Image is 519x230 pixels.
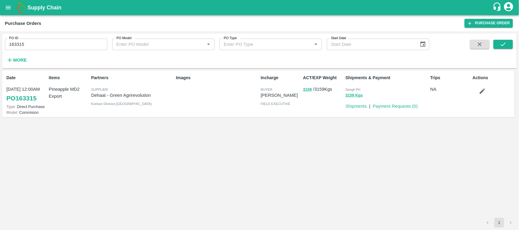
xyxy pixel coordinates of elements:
p: Shipments & Payment [345,75,428,81]
img: logo [15,2,27,14]
span: Model: [6,110,18,115]
input: Enter PO ID [5,39,107,50]
p: Items [49,75,88,81]
label: PO Model [116,36,132,41]
a: Payment Requests (0) [373,104,418,109]
input: Enter PO Type [221,40,302,48]
a: Purchase Order [465,19,513,28]
button: Open [312,40,320,48]
p: Actions [473,75,513,81]
button: page 1 [494,218,504,228]
input: Start Date [327,39,415,50]
label: PO Type [224,36,237,41]
p: Dehaat - Green Agrirevolution [91,92,174,99]
button: open drawer [1,1,15,15]
b: Supply Chain [27,5,61,11]
span: Supplier [91,88,108,91]
p: Incharge [261,75,300,81]
button: More [5,55,28,65]
p: ACT/EXP Weight [303,75,343,81]
span: Konkan Division , [GEOGRAPHIC_DATA] [91,102,152,106]
div: account of current user [503,1,514,14]
p: Commision [6,110,46,115]
p: Trips [430,75,470,81]
button: 3159 Kgs [345,92,363,99]
p: Date [6,75,46,81]
a: Supply Chain [27,3,493,12]
p: Direct Purchase [6,104,46,110]
a: PO163315 [6,93,36,104]
nav: pagination navigation [482,218,517,228]
p: [PERSON_NAME] [261,92,300,99]
input: Enter PO Model [114,40,195,48]
div: | [367,100,370,110]
strong: More [13,58,27,63]
p: Pineapple MD2 Export [49,86,88,100]
p: / 3159 Kgs [303,86,343,93]
button: 3159 [303,86,312,93]
div: customer-support [493,2,503,13]
button: Open [205,40,213,48]
p: [DATE] 12:00AM [6,86,46,93]
a: Shipments [345,104,367,109]
span: Type: [6,104,16,109]
button: Choose date [417,39,429,50]
p: Partners [91,75,174,81]
div: Purchase Orders [5,19,41,27]
p: NA [430,86,470,93]
span: field executive [261,102,290,106]
p: Images [176,75,258,81]
span: Sangli PH [345,88,360,91]
label: PO ID [9,36,18,41]
span: buyer [261,88,272,91]
label: Start Date [331,36,346,41]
